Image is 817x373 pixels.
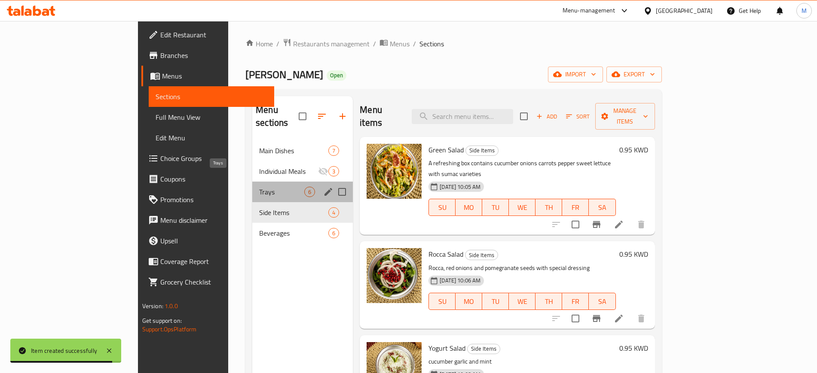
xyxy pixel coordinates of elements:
[566,215,584,234] span: Select to update
[589,293,615,310] button: SA
[515,107,533,125] span: Select section
[149,107,274,127] a: Full Menu View
[252,161,353,182] div: Individual Meals3
[329,147,339,155] span: 7
[535,199,562,216] button: TH
[566,201,585,214] span: FR
[373,39,376,49] li: /
[276,39,279,49] li: /
[428,342,465,355] span: Yogurt Salad
[322,185,335,198] button: edit
[149,127,274,148] a: Edit Menu
[619,342,648,354] h6: 0.95 KWD
[533,110,560,123] button: Add
[160,236,267,246] span: Upsell
[245,38,661,49] nav: breadcrumb
[245,65,323,84] span: [PERSON_NAME]
[631,308,652,329] button: delete
[367,248,422,303] img: Rocca Salad
[428,158,615,179] p: A refreshing box contains cucumber onions carrots pepper sweet lettuce with sumac varieties
[486,295,505,308] span: TU
[142,315,182,326] span: Get support on:
[566,112,590,121] span: Sort
[160,153,267,164] span: Choice Groups
[482,293,509,310] button: TU
[328,146,339,156] div: items
[259,207,328,218] div: Side Items
[466,146,498,155] span: Side Items
[436,276,484,285] span: [DATE] 10:06 AM
[305,188,315,196] span: 6
[160,194,267,205] span: Promotions
[141,148,274,169] a: Choice Groups
[294,107,312,125] span: Select all sections
[160,174,267,184] span: Coupons
[312,106,332,127] span: Sort sections
[165,300,178,312] span: 1.0.0
[160,277,267,287] span: Grocery Checklist
[631,214,652,235] button: delete
[329,209,339,217] span: 4
[360,103,401,129] h2: Menu items
[141,66,274,86] a: Menus
[160,256,267,267] span: Coverage Report
[535,112,558,121] span: Add
[562,293,589,310] button: FR
[141,251,274,272] a: Coverage Report
[535,293,562,310] button: TH
[141,210,274,230] a: Menu disclaimer
[614,313,624,324] a: Edit menu item
[566,295,585,308] span: FR
[539,201,559,214] span: TH
[428,199,456,216] button: SU
[259,228,328,238] div: Beverages
[468,344,500,354] span: Side Items
[432,295,452,308] span: SU
[142,300,163,312] span: Version:
[327,72,346,79] span: Open
[252,223,353,243] div: Beverages6
[160,215,267,225] span: Menu disclaimer
[304,187,315,197] div: items
[566,309,584,328] span: Select to update
[482,199,509,216] button: TU
[252,182,353,202] div: Trays6edit
[141,230,274,251] a: Upsell
[586,308,607,329] button: Branch-specific-item
[512,201,532,214] span: WE
[390,39,410,49] span: Menus
[539,295,559,308] span: TH
[141,169,274,189] a: Coupons
[379,38,410,49] a: Menus
[141,189,274,210] a: Promotions
[160,50,267,61] span: Branches
[428,248,463,261] span: Rocca Salad
[332,106,353,127] button: Add section
[328,166,339,176] div: items
[141,24,274,45] a: Edit Restaurant
[252,202,353,223] div: Side Items4
[432,201,452,214] span: SU
[562,199,589,216] button: FR
[413,39,416,49] li: /
[509,199,535,216] button: WE
[560,110,595,123] span: Sort items
[465,250,498,260] div: Side Items
[456,199,482,216] button: MO
[160,30,267,40] span: Edit Restaurant
[548,67,603,82] button: import
[142,324,197,335] a: Support.OpsPlatform
[533,110,560,123] span: Add item
[595,103,655,130] button: Manage items
[592,295,612,308] span: SA
[31,346,97,355] div: Item created successfully
[327,70,346,81] div: Open
[259,166,318,176] span: Individual Meals
[283,38,370,49] a: Restaurants management
[563,6,615,16] div: Menu-management
[456,293,482,310] button: MO
[318,166,328,176] svg: Inactive section
[259,146,328,156] span: Main Dishes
